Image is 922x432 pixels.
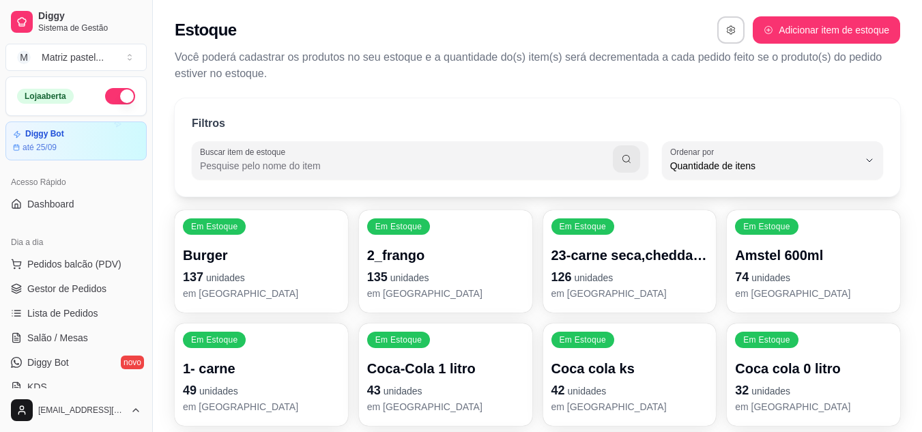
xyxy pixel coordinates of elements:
a: Gestor de Pedidos [5,278,147,300]
a: Salão / Mesas [5,327,147,349]
button: Em Estoque23-carne seca,cheddar, mussarela e cebola roxa126unidadesem [GEOGRAPHIC_DATA] [543,210,717,313]
button: Em EstoqueBurger137unidadesem [GEOGRAPHIC_DATA] [175,210,348,313]
span: KDS [27,380,47,394]
p: em [GEOGRAPHIC_DATA] [367,287,524,300]
span: Diggy [38,10,141,23]
button: Em EstoqueAmstel 600ml74unidadesem [GEOGRAPHIC_DATA] [727,210,900,313]
button: Alterar Status [105,88,135,104]
span: unidades [751,272,790,283]
p: 74 [735,268,892,287]
a: DiggySistema de Gestão [5,5,147,38]
p: Coca cola 0 litro [735,359,892,378]
button: Em Estoque2_frango135unidadesem [GEOGRAPHIC_DATA] [359,210,532,313]
p: Em Estoque [375,334,422,345]
p: Coca-Cola 1 litro [367,359,524,378]
p: Em Estoque [560,221,606,232]
button: Em EstoqueCoca cola ks42unidadesem [GEOGRAPHIC_DATA] [543,323,717,426]
p: em [GEOGRAPHIC_DATA] [183,400,340,414]
p: Em Estoque [743,334,790,345]
button: Ordenar porQuantidade de itens [662,141,883,179]
span: unidades [384,386,422,397]
p: em [GEOGRAPHIC_DATA] [367,400,524,414]
button: Em Estoque1- carne49unidadesem [GEOGRAPHIC_DATA] [175,323,348,426]
p: 126 [551,268,708,287]
p: Em Estoque [191,221,237,232]
p: em [GEOGRAPHIC_DATA] [735,287,892,300]
span: unidades [568,386,607,397]
p: Em Estoque [191,334,237,345]
a: Diggy Botnovo [5,351,147,373]
span: [EMAIL_ADDRESS][DOMAIN_NAME] [38,405,125,416]
h2: Estoque [175,19,236,41]
p: 43 [367,381,524,400]
span: unidades [390,272,429,283]
div: Matriz pastel ... [42,51,104,64]
div: Dia a dia [5,231,147,253]
span: M [17,51,31,64]
div: Loja aberta [17,89,74,104]
button: [EMAIL_ADDRESS][DOMAIN_NAME] [5,394,147,427]
article: Diggy Bot [25,129,64,139]
p: Em Estoque [375,221,422,232]
button: Em EstoqueCoca-Cola 1 litro43unidadesem [GEOGRAPHIC_DATA] [359,323,532,426]
p: 2_frango [367,246,524,265]
p: em [GEOGRAPHIC_DATA] [551,287,708,300]
p: Amstel 600ml [735,246,892,265]
button: Pedidos balcão (PDV) [5,253,147,275]
p: em [GEOGRAPHIC_DATA] [183,287,340,300]
p: 137 [183,268,340,287]
p: Você poderá cadastrar os produtos no seu estoque e a quantidade do(s) item(s) será decrementada a... [175,49,900,82]
span: Sistema de Gestão [38,23,141,33]
span: Dashboard [27,197,74,211]
p: Em Estoque [560,334,606,345]
p: Em Estoque [743,221,790,232]
button: Select a team [5,44,147,71]
p: 42 [551,381,708,400]
p: 1- carne [183,359,340,378]
div: Acesso Rápido [5,171,147,193]
span: Pedidos balcão (PDV) [27,257,121,271]
span: Quantidade de itens [670,159,859,173]
span: unidades [575,272,614,283]
span: unidades [199,386,238,397]
span: Diggy Bot [27,356,69,369]
a: Lista de Pedidos [5,302,147,324]
p: em [GEOGRAPHIC_DATA] [551,400,708,414]
span: unidades [751,386,790,397]
article: até 25/09 [23,142,57,153]
p: Coca cola ks [551,359,708,378]
button: Em EstoqueCoca cola 0 litro32unidadesem [GEOGRAPHIC_DATA] [727,323,900,426]
p: Burger [183,246,340,265]
p: 23-carne seca,cheddar, mussarela e cebola roxa [551,246,708,265]
button: Adicionar item de estoque [753,16,900,44]
a: Diggy Botaté 25/09 [5,121,147,160]
span: unidades [206,272,245,283]
p: 32 [735,381,892,400]
a: KDS [5,376,147,398]
p: em [GEOGRAPHIC_DATA] [735,400,892,414]
p: 135 [367,268,524,287]
p: 49 [183,381,340,400]
span: Salão / Mesas [27,331,88,345]
a: Dashboard [5,193,147,215]
input: Buscar item de estoque [200,159,613,173]
p: Filtros [192,115,225,132]
label: Buscar item de estoque [200,146,290,158]
span: Lista de Pedidos [27,306,98,320]
span: Gestor de Pedidos [27,282,106,296]
label: Ordenar por [670,146,719,158]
